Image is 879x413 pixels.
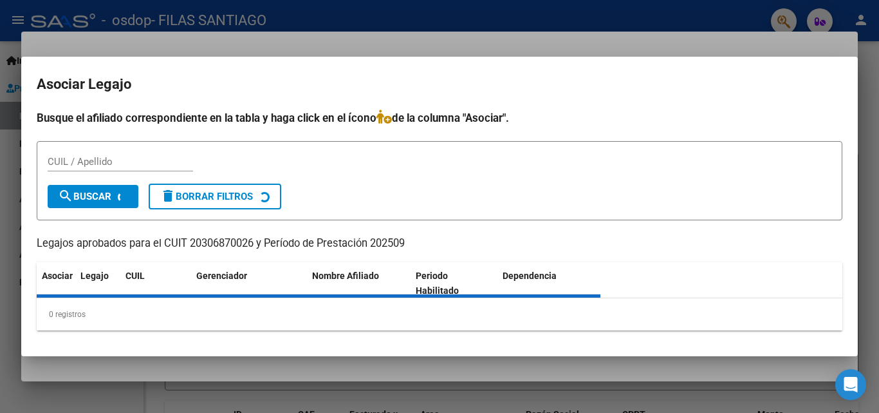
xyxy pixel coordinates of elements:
span: Asociar [42,271,73,281]
span: Gerenciador [196,271,247,281]
div: 0 registros [37,298,842,331]
datatable-header-cell: Periodo Habilitado [411,262,497,305]
button: Buscar [48,185,138,208]
datatable-header-cell: Dependencia [497,262,601,305]
button: Borrar Filtros [149,184,281,209]
datatable-header-cell: Gerenciador [191,262,307,305]
datatable-header-cell: Legajo [75,262,120,305]
datatable-header-cell: Nombre Afiliado [307,262,411,305]
p: Legajos aprobados para el CUIT 20306870026 y Período de Prestación 202509 [37,236,842,252]
h2: Asociar Legajo [37,72,842,97]
span: Dependencia [503,271,557,281]
span: Borrar Filtros [160,191,253,202]
span: Periodo Habilitado [416,271,459,296]
datatable-header-cell: CUIL [120,262,191,305]
span: Buscar [58,191,111,202]
div: Open Intercom Messenger [835,369,866,400]
span: Legajo [80,271,109,281]
mat-icon: search [58,188,73,204]
h4: Busque el afiliado correspondiente en la tabla y haga click en el ícono de la columna "Asociar". [37,110,842,126]
span: CUIL [125,271,145,281]
datatable-header-cell: Asociar [37,262,75,305]
span: Nombre Afiliado [312,271,379,281]
mat-icon: delete [160,188,176,204]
